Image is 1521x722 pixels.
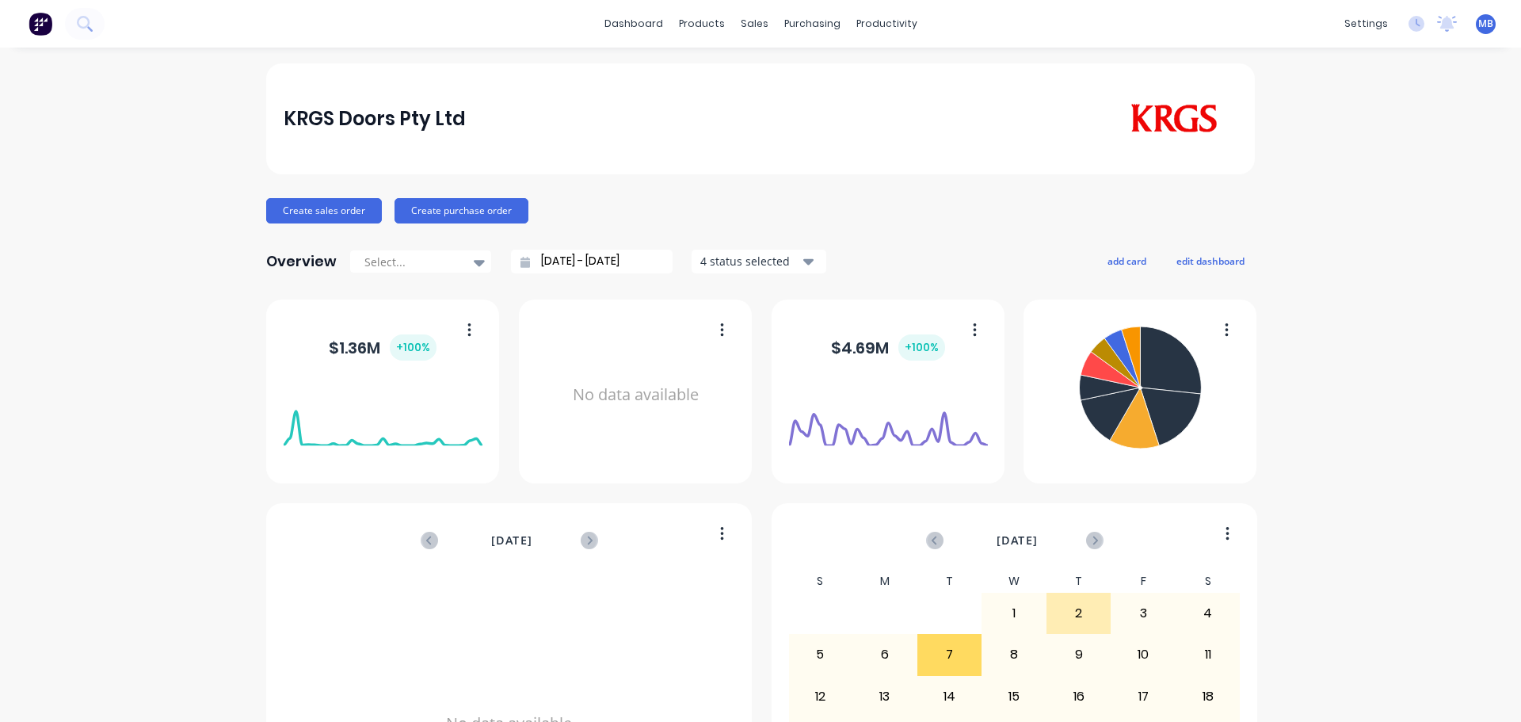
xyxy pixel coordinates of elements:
div: 1 [982,594,1046,633]
div: W [982,570,1046,593]
a: dashboard [597,12,671,36]
div: 18 [1176,677,1240,716]
div: 16 [1047,677,1111,716]
button: Create purchase order [395,198,528,223]
div: KRGS Doors Pty Ltd [284,103,466,135]
div: 7 [918,635,982,674]
img: KRGS Doors Pty Ltd [1126,104,1221,134]
div: purchasing [776,12,848,36]
div: 2 [1047,594,1111,633]
div: productivity [848,12,925,36]
div: S [1176,570,1241,593]
div: T [917,570,982,593]
div: 4 status selected [700,253,800,269]
div: $ 4.69M [831,334,945,361]
div: No data available [536,320,735,470]
div: $ 1.36M [329,334,436,361]
div: F [1111,570,1176,593]
button: Create sales order [266,198,382,223]
img: Factory [29,12,52,36]
div: 17 [1111,677,1175,716]
div: 4 [1176,594,1240,633]
div: S [788,570,853,593]
div: 9 [1047,635,1111,674]
div: 12 [789,677,852,716]
div: settings [1336,12,1396,36]
div: + 100 % [898,334,945,361]
div: 5 [789,635,852,674]
span: [DATE] [997,532,1038,549]
div: 10 [1111,635,1175,674]
div: 13 [853,677,917,716]
div: M [852,570,917,593]
div: 6 [853,635,917,674]
span: [DATE] [491,532,532,549]
button: edit dashboard [1166,250,1255,271]
button: 4 status selected [692,250,826,273]
div: 8 [982,635,1046,674]
div: sales [733,12,776,36]
div: T [1046,570,1111,593]
div: 15 [982,677,1046,716]
button: add card [1097,250,1157,271]
div: products [671,12,733,36]
div: 14 [918,677,982,716]
div: + 100 % [390,334,436,361]
span: MB [1478,17,1493,31]
div: Overview [266,246,337,277]
div: 11 [1176,635,1240,674]
div: 3 [1111,594,1175,633]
